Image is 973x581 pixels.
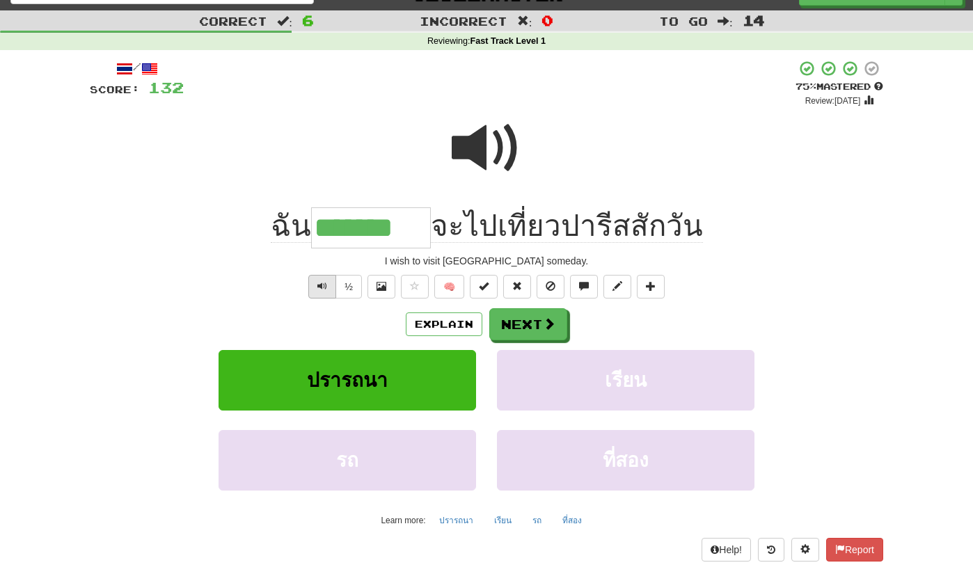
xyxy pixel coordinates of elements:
[555,510,590,531] button: ที่สอง
[486,510,519,531] button: เรียน
[659,14,708,28] span: To go
[420,14,507,28] span: Incorrect
[570,275,598,299] button: Discuss sentence (alt+u)
[277,15,292,27] span: :
[743,12,765,29] span: 14
[497,430,754,491] button: ที่สอง
[489,308,567,340] button: Next
[805,96,861,106] small: Review: [DATE]
[401,275,429,299] button: Favorite sentence (alt+f)
[497,350,754,411] button: เรียน
[796,81,883,93] div: Mastered
[637,275,665,299] button: Add to collection (alt+a)
[381,516,425,525] small: Learn more:
[336,449,358,471] span: รถ
[406,312,482,336] button: Explain
[541,12,553,29] span: 0
[199,14,267,28] span: Correct
[271,209,311,243] span: ฉัน
[367,275,395,299] button: Show image (alt+x)
[434,275,464,299] button: 🧠
[517,15,532,27] span: :
[90,83,140,95] span: Score:
[219,430,476,491] button: รถ
[431,209,703,243] span: จะไปเที่ยวปารีสสักวัน
[702,538,751,562] button: Help!
[302,12,314,29] span: 6
[90,254,883,268] div: I wish to visit [GEOGRAPHIC_DATA] someday.
[335,275,362,299] button: ½
[603,275,631,299] button: Edit sentence (alt+d)
[503,275,531,299] button: Reset to 0% Mastered (alt+r)
[537,275,564,299] button: Ignore sentence (alt+i)
[826,538,883,562] button: Report
[306,275,362,299] div: Text-to-speech controls
[90,60,184,77] div: /
[603,449,649,471] span: ที่สอง
[219,350,476,411] button: ปรารถนา
[308,275,336,299] button: Play sentence audio (ctl+space)
[605,369,647,391] span: เรียน
[796,81,816,92] span: 75 %
[148,79,184,96] span: 132
[307,369,388,391] span: ปรารถนา
[432,510,481,531] button: ปรารถนา
[525,510,549,531] button: รถ
[718,15,733,27] span: :
[470,275,498,299] button: Set this sentence to 100% Mastered (alt+m)
[758,538,784,562] button: Round history (alt+y)
[470,36,546,46] strong: Fast Track Level 1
